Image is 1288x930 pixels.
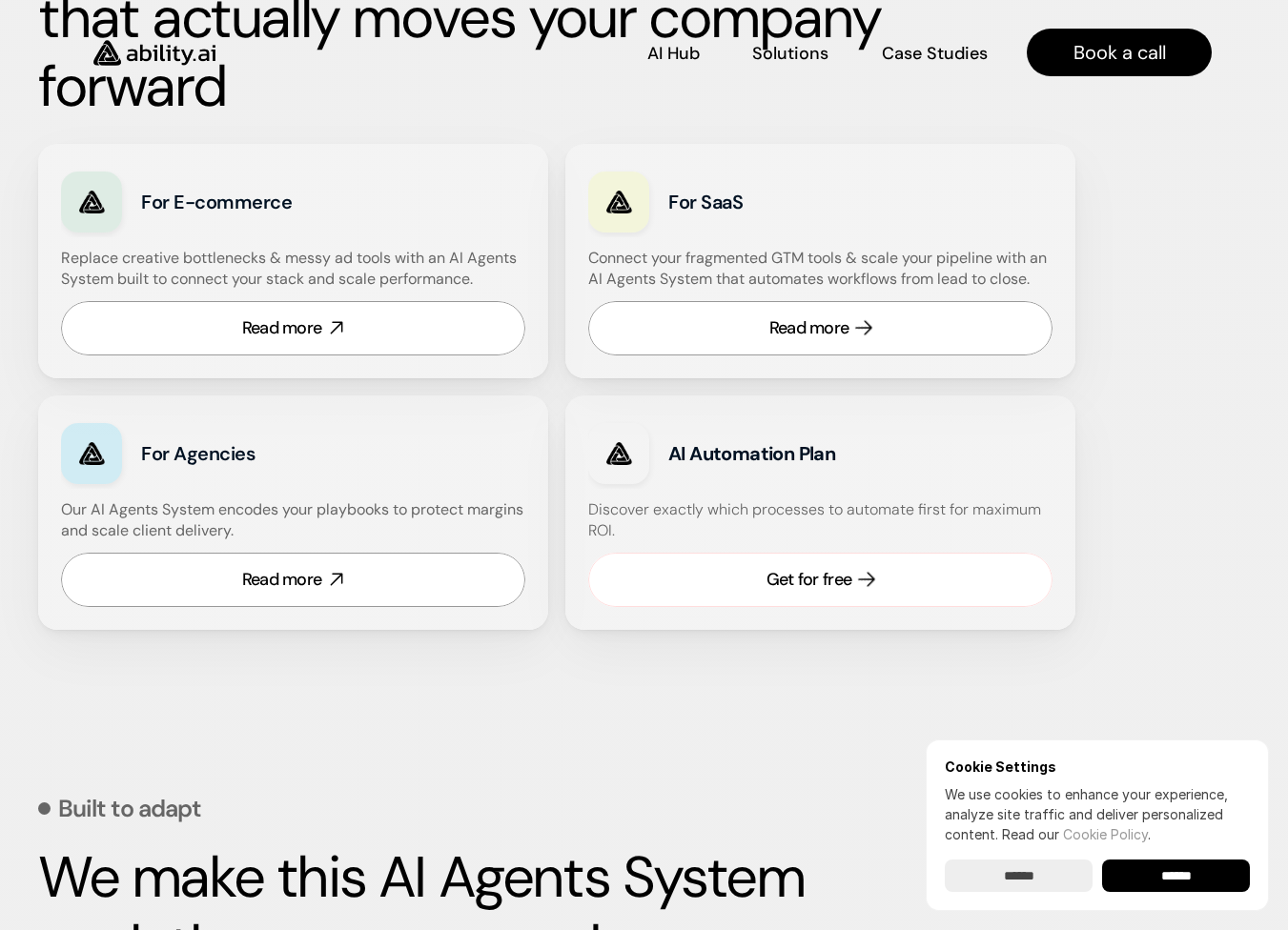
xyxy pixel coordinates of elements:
[61,301,525,355] a: Read more
[242,29,1212,76] nav: Main navigation
[61,553,525,607] a: Read more
[1002,826,1151,842] span: Read our .
[647,36,700,70] a: AI Hub
[647,42,700,66] p: AI Hub
[588,553,1053,607] a: Get for free
[1027,29,1212,76] a: Book a call
[767,568,851,592] div: Get for free
[752,42,828,66] p: Solutions
[668,441,835,466] strong: AI Automation Plan
[61,499,525,542] h4: Our AI Agents System encodes your playbooks to protect margins and scale client delivery.
[769,316,849,340] div: Read more
[1063,826,1148,842] a: Cookie Policy
[881,36,989,70] a: Case Studies
[141,440,401,467] h3: For Agencies
[882,42,988,66] p: Case Studies
[588,248,1062,291] h4: Connect your fragmented GTM tools & scale your pipeline with an AI Agents System that automates w...
[242,568,322,592] div: Read more
[588,499,1053,542] h4: Discover exactly which processes to automate first for maximum ROI.
[945,758,1250,775] h6: Cookie Settings
[61,248,521,291] h4: Replace creative bottlenecks & messy ad tools with an AI Agents System built to connect your stac...
[588,301,1053,355] a: Read more
[945,784,1250,844] p: We use cookies to enhance your experience, analyze site traffic and deliver personalized content.
[141,189,401,215] h3: For E-commerce
[242,316,322,340] div: Read more
[58,797,201,820] p: Built to adapt
[1073,39,1166,66] p: Book a call
[668,189,929,215] h3: For SaaS
[752,36,828,70] a: Solutions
